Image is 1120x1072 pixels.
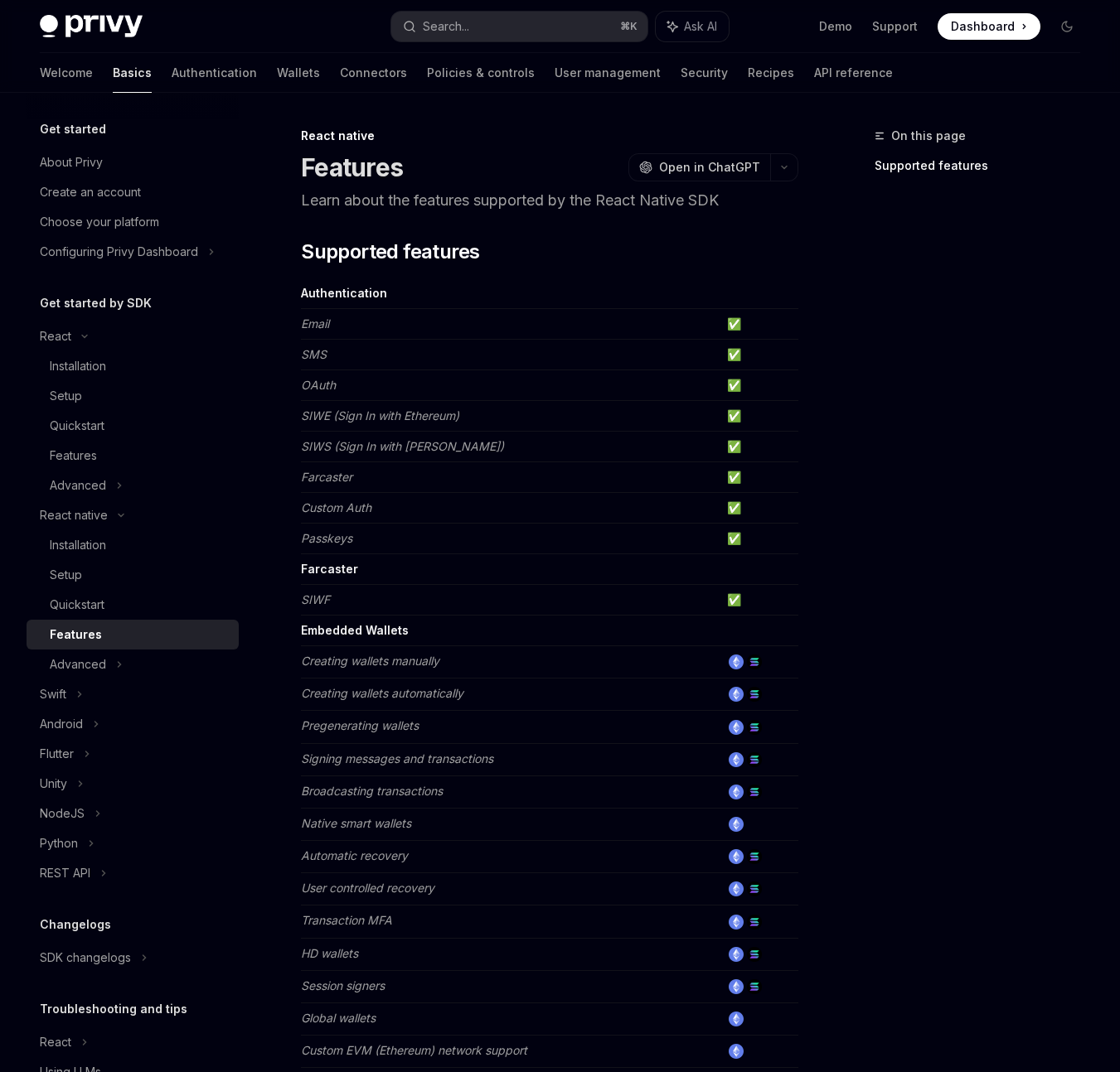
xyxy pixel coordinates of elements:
[872,18,918,35] a: Support
[40,714,83,734] div: Android
[27,147,239,177] a: About Privy
[729,817,744,832] img: ethereum.png
[27,620,239,649] a: Features
[720,493,798,524] td: ✅
[27,530,239,560] a: Installation
[720,462,798,493] td: ✅
[729,1044,744,1059] img: ethereum.png
[50,416,104,436] div: Quickstart
[40,242,198,262] div: Configuring Privy Dashboard
[814,53,893,93] a: API reference
[938,13,1040,40] a: Dashboard
[27,560,239,590] a: Setup
[40,505,108,525] div: React native
[720,432,798,462] td: ✅
[50,565,82,585] div: Setup
[40,152,103,172] div: About Privy
[301,239,479,265] span: Supported features
[301,189,798,212] p: Learn about the features supported by the React Native SDK
[301,316,329,331] em: Email
[301,562,358,576] strong: Farcaster
[301,378,336,392] em: OAuth
[40,915,111,934] h5: Changelogs
[40,863,90,883] div: REST API
[50,595,104,615] div: Quickstart
[301,531,352,545] em: Passkeys
[301,408,459,423] em: SIWE (Sign In with Ethereum)
[301,816,411,830] em: Native smart wallets
[40,182,141,202] div: Create an account
[40,774,67,794] div: Unity
[301,347,327,361] em: SMS
[747,979,762,994] img: solana.png
[729,752,744,767] img: ethereum.png
[747,947,762,962] img: solana.png
[301,946,358,960] em: HD wallets
[729,915,744,930] img: ethereum.png
[720,585,798,616] td: ✅
[720,309,798,340] td: ✅
[729,849,744,864] img: ethereum.png
[40,326,71,346] div: React
[301,1011,376,1025] em: Global wallets
[40,684,66,704] div: Swift
[40,804,85,823] div: NodeJS
[277,53,320,93] a: Wallets
[729,947,744,962] img: ethereum.png
[747,687,762,702] img: solana.png
[301,1043,527,1057] em: Custom EVM (Ethereum) network support
[50,356,106,376] div: Installation
[301,128,798,144] div: React native
[301,152,403,182] h1: Features
[301,286,387,300] strong: Authentication
[113,53,152,93] a: Basics
[875,152,1093,179] a: Supported features
[891,126,966,146] span: On this page
[27,207,239,237] a: Choose your platform
[301,470,352,484] em: Farcaster
[40,833,78,853] div: Python
[748,53,794,93] a: Recipes
[729,720,744,735] img: ethereum.png
[301,881,434,895] em: User controlled recovery
[301,500,371,514] em: Custom Auth
[301,686,463,700] em: Creating wallets automatically
[747,654,762,669] img: solana.png
[40,15,143,38] img: dark logo
[720,401,798,432] td: ✅
[747,881,762,896] img: solana.png
[681,53,728,93] a: Security
[301,978,385,992] em: Session signers
[720,370,798,401] td: ✅
[747,752,762,767] img: solana.png
[40,119,106,139] h5: Get started
[729,785,744,799] img: ethereum.png
[747,785,762,799] img: solana.png
[391,12,648,41] button: Search...⌘K
[1054,13,1080,40] button: Toggle dark mode
[40,744,74,764] div: Flutter
[301,623,409,637] strong: Embedded Wallets
[301,913,392,927] em: Transaction MFA
[40,999,187,1019] h5: Troubleshooting and tips
[301,439,504,453] em: SIWS (Sign In with [PERSON_NAME])
[729,687,744,702] img: ethereum.png
[747,849,762,864] img: solana.png
[620,20,638,33] span: ⌘ K
[27,441,239,471] a: Features
[301,654,439,668] em: Creating wallets manually
[27,590,239,620] a: Quickstart
[656,12,729,41] button: Ask AI
[40,53,93,93] a: Welcome
[50,386,82,406] div: Setup
[340,53,407,93] a: Connectors
[951,18,1015,35] span: Dashboard
[628,153,770,181] button: Open in ChatGPT
[819,18,852,35] a: Demo
[40,948,131,968] div: SDK changelogs
[50,535,106,555] div: Installation
[747,720,762,735] img: solana.png
[427,53,535,93] a: Policies & controls
[720,524,798,554] td: ✅
[27,351,239,381] a: Installation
